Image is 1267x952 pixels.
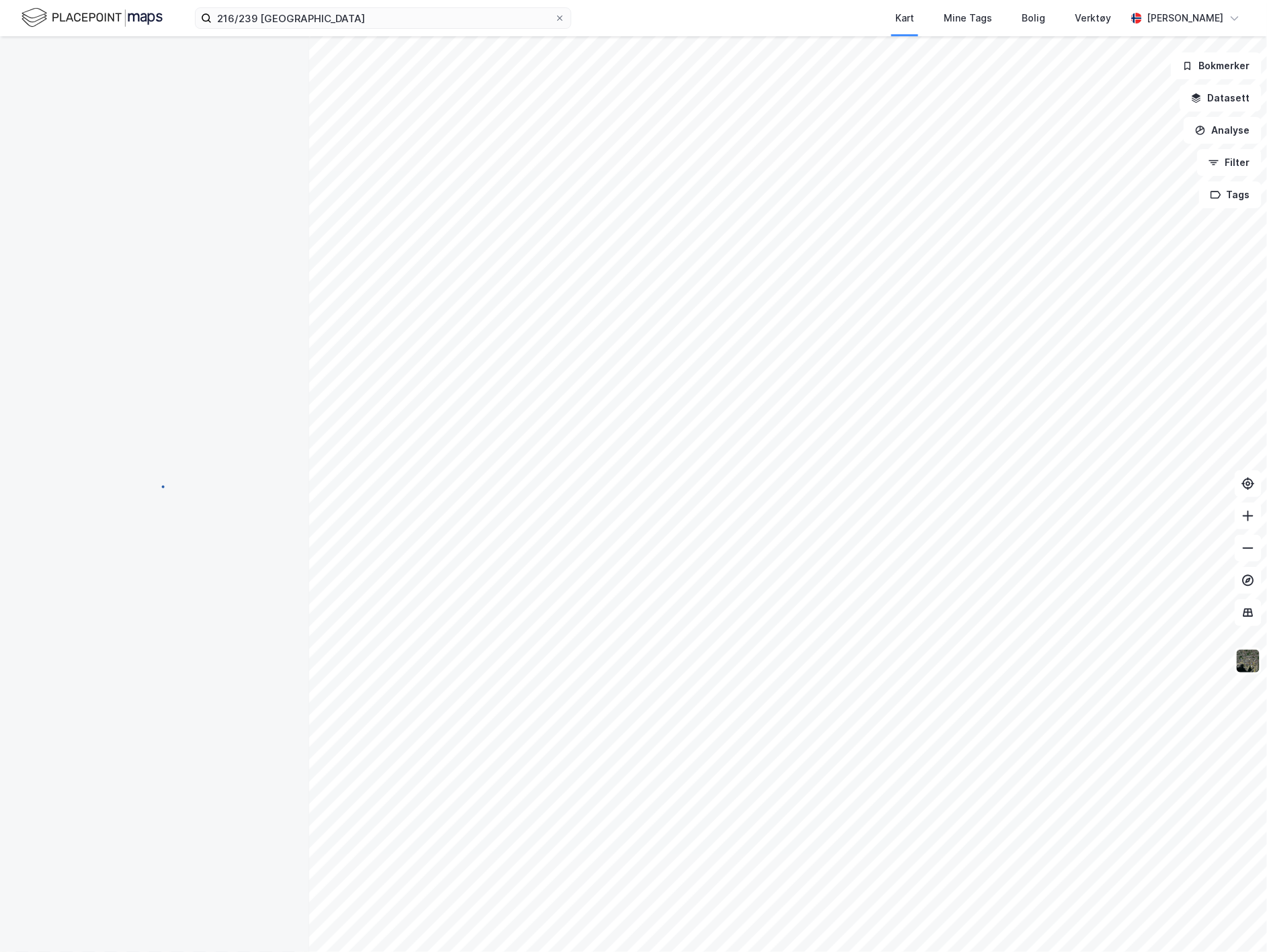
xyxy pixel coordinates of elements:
div: Kontrollprogram for chat [1200,888,1267,952]
iframe: Chat Widget [1200,888,1267,952]
div: Verktøy [1075,10,1111,26]
button: Tags [1199,181,1262,208]
button: Filter [1197,149,1262,176]
img: 9k= [1235,648,1261,674]
div: Kart [895,10,914,26]
img: logo.f888ab2527a4732fd821a326f86c7f29.svg [22,6,163,30]
div: Bolig [1022,10,1045,26]
div: [PERSON_NAME] [1147,10,1224,26]
button: Bokmerker [1171,52,1262,79]
img: spinner.a6d8c91a73a9ac5275cf975e30b51cfb.svg [144,476,165,497]
input: Søk på adresse, matrikkel, gårdeiere, leietakere eller personer [212,8,555,28]
button: Datasett [1180,85,1262,112]
button: Analyse [1184,117,1262,144]
div: Mine Tags [944,10,992,26]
